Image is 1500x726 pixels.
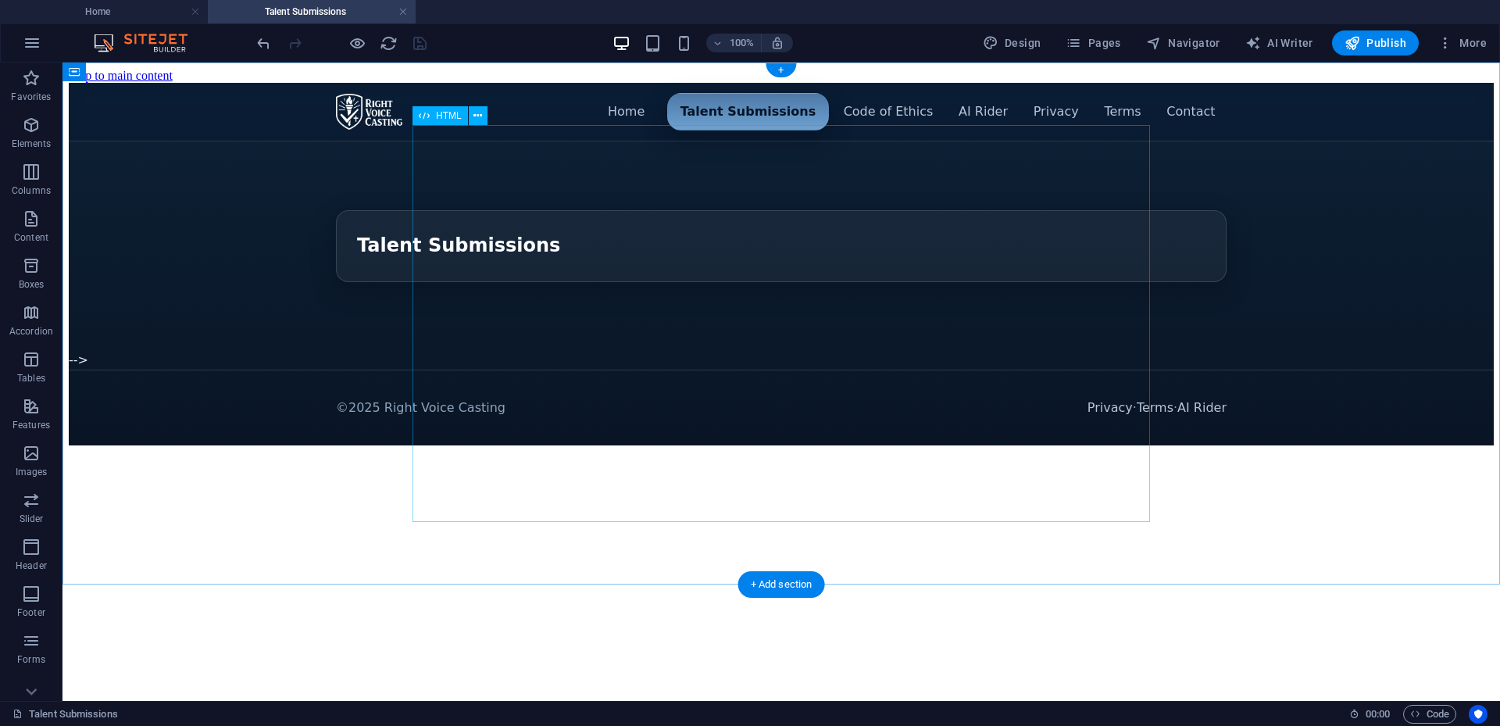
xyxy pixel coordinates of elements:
[1431,30,1493,55] button: More
[730,34,755,52] h6: 100%
[12,419,50,431] p: Features
[706,34,762,52] button: 100%
[1437,35,1487,51] span: More
[977,30,1048,55] div: Design (Ctrl+Alt+Y)
[14,231,48,244] p: Content
[1469,705,1487,724] button: Usercentrics
[436,111,462,120] span: HTML
[1410,705,1449,724] span: Code
[380,34,398,52] i: Reload page
[1345,35,1406,51] span: Publish
[11,91,51,103] p: Favorites
[1349,705,1391,724] h6: Session time
[738,571,825,598] div: + Add section
[1239,30,1320,55] button: AI Writer
[1146,35,1220,51] span: Navigator
[208,3,416,20] h4: Talent Submissions
[1066,35,1120,51] span: Pages
[255,34,273,52] i: Undo: Change HTML (Ctrl+Z)
[254,34,273,52] button: undo
[977,30,1048,55] button: Design
[16,466,48,478] p: Images
[90,34,207,52] img: Editor Logo
[1140,30,1227,55] button: Navigator
[20,513,44,525] p: Slider
[1377,708,1379,720] span: :
[62,63,1500,701] iframe: To enrich screen reader interactions, please activate Accessibility in Grammarly extension settings
[17,653,45,666] p: Forms
[1245,35,1313,51] span: AI Writer
[1403,705,1456,724] button: Code
[1366,705,1390,724] span: 00 00
[12,184,51,197] p: Columns
[766,63,796,77] div: +
[12,138,52,150] p: Elements
[9,325,53,338] p: Accordion
[17,372,45,384] p: Tables
[348,34,366,52] button: Click here to leave preview mode and continue editing
[1332,30,1419,55] button: Publish
[1059,30,1127,55] button: Pages
[983,35,1041,51] span: Design
[17,606,45,619] p: Footer
[16,560,47,572] p: Header
[19,278,45,291] p: Boxes
[12,705,118,724] a: Click to cancel selection. Double-click to open Pages
[770,36,784,50] i: On resize automatically adjust zoom level to fit chosen device.
[379,34,398,52] button: reload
